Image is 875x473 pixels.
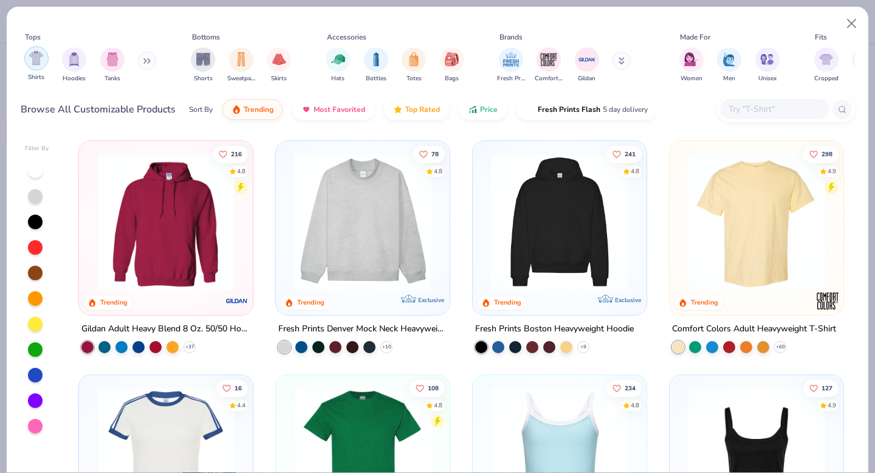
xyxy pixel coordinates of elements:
[62,47,86,83] div: filter for Hoodies
[217,379,249,396] button: Like
[606,145,642,162] button: Like
[502,50,520,69] img: Fresh Prints Image
[189,104,213,115] div: Sort By
[222,99,283,120] button: Trending
[267,47,291,83] div: filter for Skirts
[485,153,634,291] img: 91acfc32-fd48-4d6b-bdad-a4c1a30ac3fc
[326,47,350,83] div: filter for Hats
[815,32,827,43] div: Fits
[366,74,386,83] span: Bottles
[814,47,839,83] button: filter button
[631,167,639,176] div: 4.8
[681,74,702,83] span: Women
[314,105,365,114] span: Most Favorited
[91,153,241,291] img: 01756b78-01f6-4cc6-8d8a-3c30c1a0c8ac
[301,105,311,114] img: most_fav.gif
[105,74,120,83] span: Tanks
[235,52,248,66] img: Sweatpants Image
[384,99,449,120] button: Top Rated
[819,52,833,66] img: Cropped Image
[679,47,704,83] button: filter button
[814,47,839,83] div: filter for Cropped
[106,52,119,66] img: Tanks Image
[21,102,176,117] div: Browse All Customizable Products
[684,52,698,66] img: Women Image
[369,52,383,66] img: Bottles Image
[459,99,507,120] button: Price
[516,99,657,120] button: Fresh Prints Flash5 day delivery
[760,52,774,66] img: Unisex Image
[535,47,563,83] div: filter for Comfort Colors
[727,102,821,116] input: Try "T-Shirt"
[625,151,636,157] span: 241
[288,153,437,291] img: f5d85501-0dbb-4ee4-b115-c08fa3845d83
[679,47,704,83] div: filter for Women
[402,47,426,83] div: filter for Totes
[631,401,639,410] div: 4.8
[445,52,458,66] img: Bags Image
[540,50,558,69] img: Comfort Colors Image
[437,153,587,291] img: a90f7c54-8796-4cb2-9d6e-4e9644cfe0fe
[100,47,125,83] div: filter for Tanks
[364,47,388,83] div: filter for Bottles
[755,47,780,83] button: filter button
[238,401,246,410] div: 4.4
[28,73,44,82] span: Shirts
[480,105,498,114] span: Price
[62,47,86,83] button: filter button
[606,379,642,396] button: Like
[25,144,49,153] div: Filter By
[194,74,213,83] span: Shorts
[428,385,439,391] span: 108
[29,51,43,65] img: Shirts Image
[755,47,780,83] div: filter for Unisex
[227,74,255,83] span: Sweatpants
[578,50,596,69] img: Gildan Image
[24,47,49,83] button: filter button
[393,105,403,114] img: TopRated.gif
[538,105,600,114] span: Fresh Prints Flash
[196,52,210,66] img: Shorts Image
[431,151,439,157] span: 78
[25,32,41,43] div: Tops
[271,74,287,83] span: Skirts
[238,167,246,176] div: 4.8
[680,32,710,43] div: Made For
[822,151,832,157] span: 298
[407,74,422,83] span: Totes
[526,105,535,114] img: flash.gif
[382,344,391,351] span: + 10
[63,74,86,83] span: Hoodies
[235,385,242,391] span: 16
[815,289,839,313] img: Comfort Colors logo
[578,74,595,83] span: Gildan
[364,47,388,83] button: filter button
[185,344,194,351] span: + 37
[717,47,741,83] div: filter for Men
[402,47,426,83] button: filter button
[292,99,374,120] button: Most Favorited
[535,74,563,83] span: Comfort Colors
[672,322,836,337] div: Comfort Colors Adult Heavyweight T-Shirt
[440,47,464,83] div: filter for Bags
[232,105,241,114] img: trending.gif
[405,105,440,114] span: Top Rated
[603,103,648,117] span: 5 day delivery
[278,322,447,337] div: Fresh Prints Denver Mock Neck Heavyweight Sweatshirt
[24,46,49,82] div: filter for Shirts
[67,52,81,66] img: Hoodies Image
[625,385,636,391] span: 234
[575,47,599,83] button: filter button
[413,145,445,162] button: Like
[191,47,215,83] div: filter for Shorts
[475,322,634,337] div: Fresh Prints Boston Heavyweight Hoodie
[822,385,832,391] span: 127
[758,74,777,83] span: Unisex
[227,47,255,83] button: filter button
[722,52,736,66] img: Men Image
[410,379,445,396] button: Like
[191,47,215,83] button: filter button
[418,296,444,304] span: Exclusive
[225,289,249,313] img: Gildan logo
[267,47,291,83] button: filter button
